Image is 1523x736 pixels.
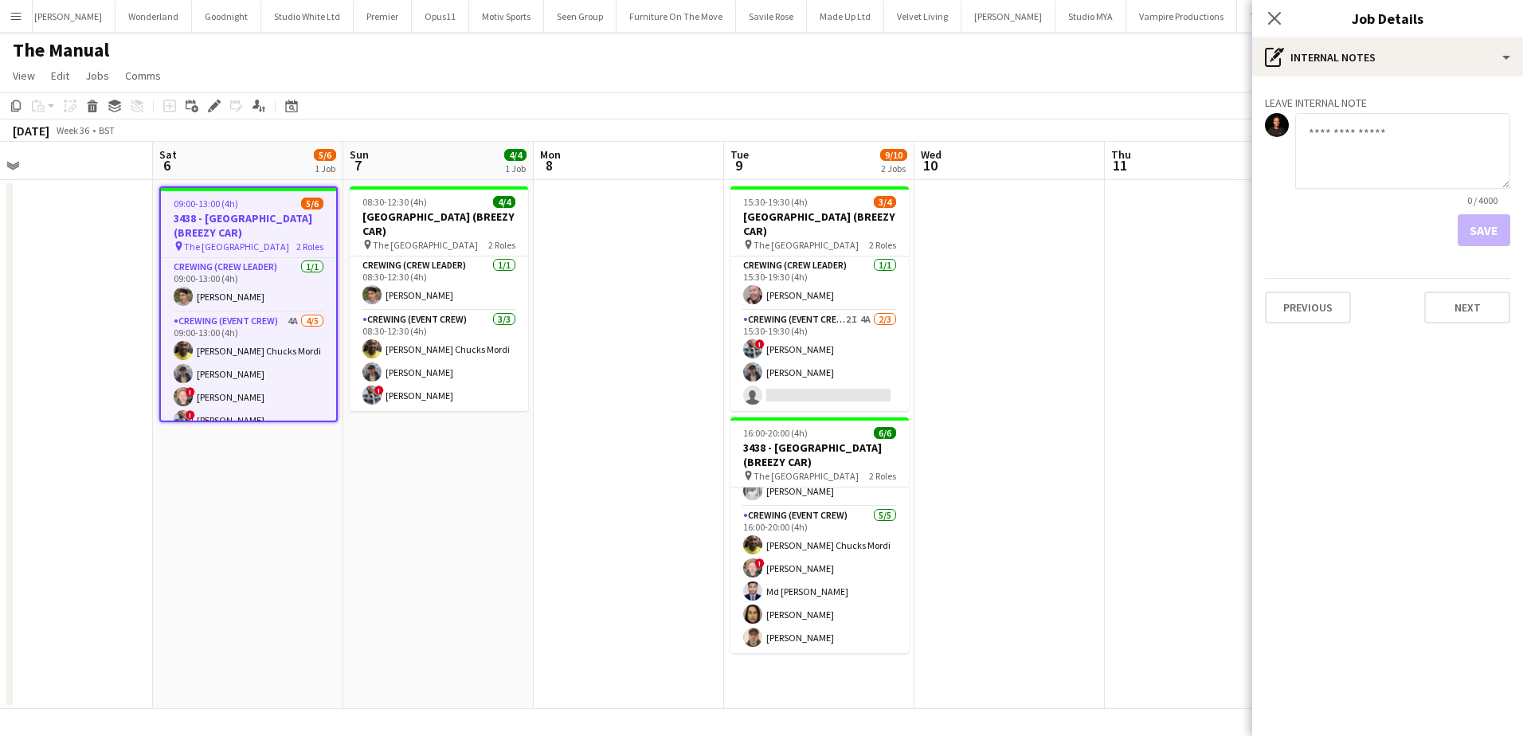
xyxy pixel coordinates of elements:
span: The [GEOGRAPHIC_DATA] [184,241,289,253]
a: Comms [119,65,167,86]
span: The [GEOGRAPHIC_DATA] [754,470,859,482]
h3: 3438 - [GEOGRAPHIC_DATA] (BREEZY CAR) [161,211,336,240]
button: [PERSON_NAME] [961,1,1055,32]
span: ! [186,387,195,397]
app-card-role: Crewing (Crew Leader)1/115:30-19:30 (4h)[PERSON_NAME] [730,256,909,311]
button: Goodnight [192,1,261,32]
span: View [13,69,35,83]
app-card-role: Crewing (Event Crew)4A4/509:00-13:00 (4h)[PERSON_NAME] Chucks Mordi[PERSON_NAME]![PERSON_NAME]![P... [161,312,336,459]
span: The [GEOGRAPHIC_DATA] [373,239,478,251]
span: Mon [540,147,561,162]
span: 16:00-20:00 (4h) [743,427,808,439]
span: 7 [347,156,369,174]
span: 11 [1109,156,1131,174]
h3: Leave internal note [1265,96,1510,110]
div: 2 Jobs [881,162,906,174]
span: 2 Roles [488,239,515,251]
span: ! [755,558,765,568]
button: Studio MYA [1055,1,1126,32]
a: Edit [45,65,76,86]
span: 2 Roles [296,241,323,253]
span: Tue [730,147,749,162]
app-card-role: Crewing (Event Crew)5/516:00-20:00 (4h)[PERSON_NAME] Chucks Mordi![PERSON_NAME]Md [PERSON_NAME][P... [730,507,909,653]
span: Sun [350,147,369,162]
span: 6 [157,156,177,174]
span: 4/4 [504,149,527,161]
span: Jobs [85,69,109,83]
button: Seen Group [544,1,617,32]
button: Tyser & [PERSON_NAME] [1237,1,1362,32]
span: 15:30-19:30 (4h) [743,196,808,208]
span: ! [374,386,384,395]
app-card-role: Crewing (Crew Leader)1/109:00-13:00 (4h)[PERSON_NAME] [161,258,336,312]
button: [PERSON_NAME] [22,1,115,32]
span: Edit [51,69,69,83]
button: Previous [1265,292,1351,323]
span: 08:30-12:30 (4h) [362,196,427,208]
button: Wonderland [115,1,192,32]
app-card-role: Crewing (Event Crew)2I4A2/315:30-19:30 (4h)![PERSON_NAME][PERSON_NAME] [730,311,909,411]
app-job-card: 08:30-12:30 (4h)4/4[GEOGRAPHIC_DATA] (BREEZY CAR) The [GEOGRAPHIC_DATA]2 RolesCrewing (Crew Leade... [350,186,528,411]
button: Motiv Sports [469,1,544,32]
h3: Job Details [1252,8,1523,29]
button: Furniture On The Move [617,1,736,32]
span: 9 [728,156,749,174]
span: 2 Roles [869,470,896,482]
button: Next [1424,292,1510,323]
span: 4/4 [493,196,515,208]
h3: [GEOGRAPHIC_DATA] (BREEZY CAR) [350,209,528,238]
div: BST [99,124,115,136]
div: 1 Job [315,162,335,174]
button: Vampire Productions [1126,1,1237,32]
button: Made Up Ltd [807,1,884,32]
app-job-card: 09:00-13:00 (4h)5/63438 - [GEOGRAPHIC_DATA] (BREEZY CAR) The [GEOGRAPHIC_DATA]2 RolesCrewing (Cre... [159,186,338,422]
button: Opus11 [412,1,469,32]
div: 1 Job [505,162,526,174]
span: Comms [125,69,161,83]
a: Jobs [79,65,115,86]
div: [DATE] [13,123,49,139]
span: Wed [921,147,942,162]
span: 0 / 4000 [1454,194,1510,206]
span: ! [755,339,765,349]
span: Thu [1111,147,1131,162]
span: 8 [538,156,561,174]
span: 10 [918,156,942,174]
button: Premier [354,1,412,32]
span: 5/6 [314,149,336,161]
span: 3/4 [874,196,896,208]
span: 2 Roles [869,239,896,251]
h3: 3438 - [GEOGRAPHIC_DATA] (BREEZY CAR) [730,440,909,469]
div: Internal notes [1252,38,1523,76]
span: 5/6 [301,198,323,209]
button: Savile Rose [736,1,807,32]
button: Studio White Ltd [261,1,354,32]
app-card-role: Crewing (Crew Leader)1/108:30-12:30 (4h)[PERSON_NAME] [350,256,528,311]
h3: [GEOGRAPHIC_DATA] (BREEZY CAR) [730,209,909,238]
h1: The Manual [13,38,109,62]
span: 09:00-13:00 (4h) [174,198,238,209]
span: 6/6 [874,427,896,439]
a: View [6,65,41,86]
span: Week 36 [53,124,92,136]
button: Velvet Living [884,1,961,32]
span: 9/10 [880,149,907,161]
span: ! [186,410,195,420]
span: Sat [159,147,177,162]
app-job-card: 16:00-20:00 (4h)6/63438 - [GEOGRAPHIC_DATA] (BREEZY CAR) The [GEOGRAPHIC_DATA]2 RolesCrewing (Cre... [730,417,909,653]
app-card-role: Crewing (Event Crew)3/308:30-12:30 (4h)[PERSON_NAME] Chucks Mordi[PERSON_NAME]![PERSON_NAME] [350,311,528,411]
app-job-card: 15:30-19:30 (4h)3/4[GEOGRAPHIC_DATA] (BREEZY CAR) The [GEOGRAPHIC_DATA]2 RolesCrewing (Crew Leade... [730,186,909,411]
span: The [GEOGRAPHIC_DATA] [754,239,859,251]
